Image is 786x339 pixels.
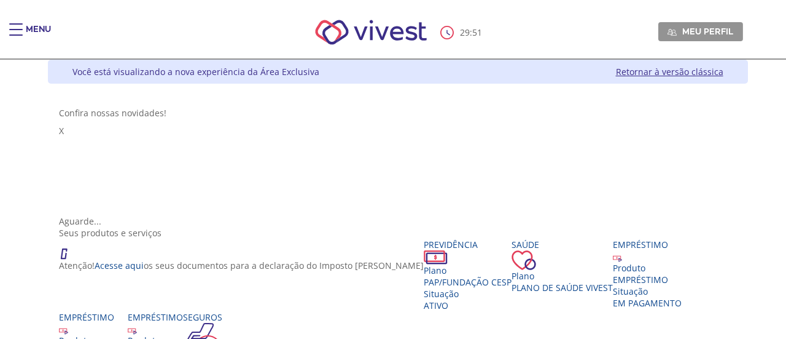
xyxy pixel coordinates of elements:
div: Plano [424,265,512,276]
div: EMPRÉSTIMO [613,274,682,285]
img: ico_emprestimo.svg [128,325,137,335]
div: Previdência [424,239,512,250]
span: Plano de Saúde VIVEST [512,282,613,293]
div: Empréstimo [128,311,183,323]
a: Empréstimo Produto EMPRÉSTIMO Situação EM PAGAMENTO [613,239,682,309]
div: Seguros [183,311,335,323]
span: Ativo [424,300,448,311]
div: : [440,26,484,39]
div: Empréstimo [59,311,128,323]
span: X [59,125,64,137]
div: Produto [613,262,682,274]
div: Plano [512,270,613,282]
a: Saúde PlanoPlano de Saúde VIVEST [512,239,613,293]
a: Retornar à versão clássica [616,66,723,78]
a: Acesse aqui [95,260,144,271]
img: ico_dinheiro.png [424,250,448,265]
p: Atenção! os seus documentos para a declaração do Imposto [PERSON_NAME] [59,260,424,271]
img: ico_coracao.png [512,250,536,270]
a: Meu perfil [658,22,743,41]
a: Previdência PlanoPAP/Fundação CESP SituaçãoAtivo [424,239,512,311]
span: PAP/Fundação CESP [424,276,512,288]
img: ico_atencao.png [59,239,80,260]
div: Situação [424,288,512,300]
div: Você está visualizando a nova experiência da Área Exclusiva [72,66,319,78]
img: ico_emprestimo.svg [59,325,68,335]
span: 29 [460,26,470,38]
span: EM PAGAMENTO [613,297,682,309]
div: Aguarde... [59,215,737,227]
span: 51 [472,26,482,38]
div: Saúde [512,239,613,250]
div: Menu [26,23,51,48]
div: Seus produtos e serviços [59,227,737,239]
img: Vivest [302,6,441,58]
div: Confira nossas novidades! [59,107,737,119]
span: Meu perfil [682,26,733,37]
img: ico_emprestimo.svg [613,253,622,262]
div: Empréstimo [613,239,682,250]
div: Situação [613,285,682,297]
img: Meu perfil [667,28,677,37]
